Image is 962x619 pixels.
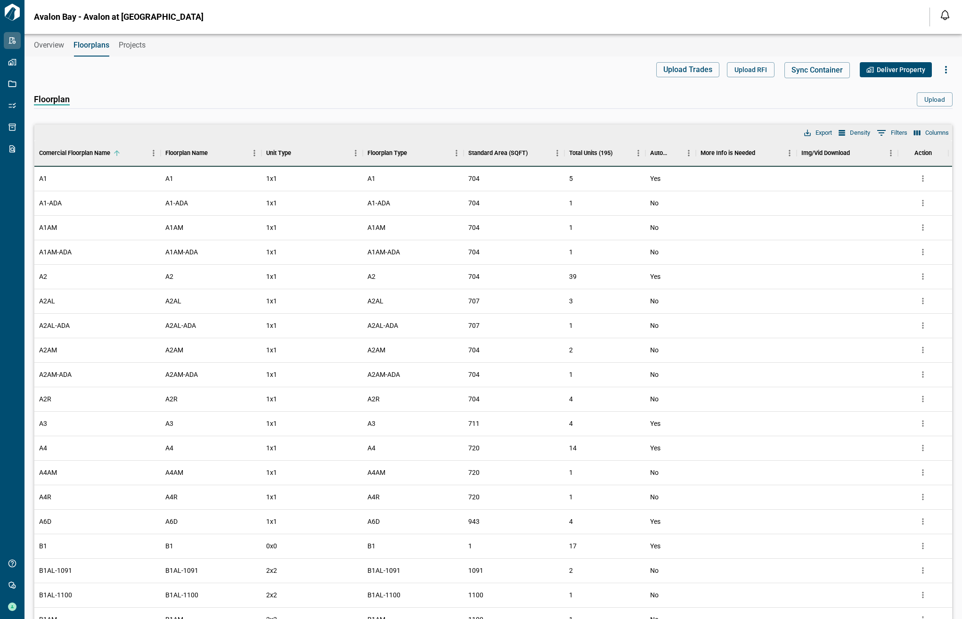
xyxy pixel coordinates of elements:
[916,196,930,210] button: more
[110,147,123,160] button: Sort
[367,272,375,281] span: A2
[119,41,146,50] span: Projects
[468,541,472,551] span: 1
[650,296,659,306] span: No
[656,62,719,77] button: Upload Trades
[208,147,221,160] button: Sort
[468,223,480,232] span: 704
[39,247,72,257] span: A1AM-ADA
[165,223,183,232] span: A1AM
[266,247,277,257] span: 1x1
[569,224,573,231] span: 1
[645,140,696,166] div: Autodesk URL Added
[916,490,930,504] button: more
[34,41,64,50] span: Overview
[367,566,400,575] span: B1AL-1091
[367,419,375,428] span: A3
[266,492,277,502] span: 1x1
[367,223,385,232] span: A1AM
[682,146,696,160] button: Menu
[367,468,385,477] span: A4AM
[367,198,390,208] span: A1-ADA
[261,140,362,166] div: Unit Type
[696,140,797,166] div: More Info is Needed
[569,322,573,329] span: 1
[165,541,173,551] span: B1
[266,370,277,379] span: 1x1
[874,125,910,140] button: Show filters
[165,566,198,575] span: B1AL-1091
[266,345,277,355] span: 1x1
[569,420,573,427] span: 4
[266,517,277,526] span: 1x1
[165,272,173,281] span: A2
[39,370,72,379] span: A2AM-ADA
[916,269,930,284] button: more
[39,468,57,477] span: A4AM
[165,517,178,526] span: A6D
[367,492,380,502] span: A4R
[569,140,612,166] div: Total Units (195)
[266,590,277,600] span: 2x2
[266,394,277,404] span: 1x1
[650,321,659,330] span: No
[468,590,483,600] span: 1100
[468,370,480,379] span: 704
[367,394,380,404] span: A2R
[569,175,573,182] span: 5
[569,469,573,476] span: 1
[468,394,480,404] span: 704
[73,41,109,50] span: Floorplans
[650,566,659,575] span: No
[884,146,898,160] button: Menu
[650,370,659,379] span: No
[569,518,573,525] span: 4
[569,591,573,599] span: 1
[468,174,480,183] span: 704
[367,321,398,330] span: A2AL-ADA
[650,443,660,453] span: Yes
[34,140,161,166] div: Comercial Floorplan Name
[701,140,755,166] div: More Info is Needed
[836,127,872,139] button: Density
[802,127,834,139] button: Export
[916,465,930,480] button: more
[39,140,110,166] div: Comercial Floorplan Name
[161,140,261,166] div: Floorplan Name
[266,198,277,208] span: 1x1
[165,394,178,404] span: A2R
[650,419,660,428] span: Yes
[165,198,188,208] span: A1-ADA
[916,563,930,578] button: more
[650,541,660,551] span: Yes
[349,146,363,160] button: Menu
[917,92,953,106] button: Upload
[650,394,659,404] span: No
[650,590,659,600] span: No
[39,296,55,306] span: A2AL
[367,296,383,306] span: A2AL
[165,443,173,453] span: A4
[650,247,659,257] span: No
[165,140,208,166] div: Floorplan Name
[916,294,930,308] button: more
[468,296,480,306] span: 707
[266,296,277,306] span: 1x1
[468,566,483,575] span: 1091
[916,171,930,186] button: more
[663,65,712,74] span: Upload Trades
[569,493,573,501] span: 1
[755,147,768,160] button: Sort
[860,62,932,77] button: Deliver Property
[569,542,577,550] span: 17
[266,566,277,575] span: 2x2
[916,220,930,235] button: more
[650,198,659,208] span: No
[165,419,173,428] span: A3
[39,174,47,183] span: A1
[569,273,577,280] span: 39
[39,566,72,575] span: B1AL-1091
[165,345,183,355] span: A2AM
[898,140,948,166] div: Action
[266,443,277,453] span: 1x1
